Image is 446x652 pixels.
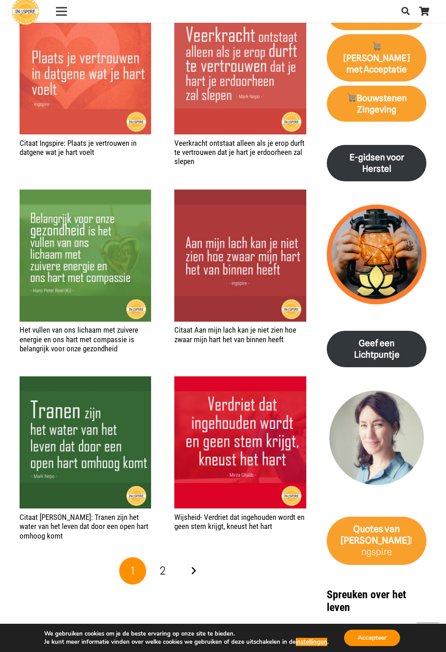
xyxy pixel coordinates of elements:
[20,376,152,508] img: Citaat Mark Nepo: Tranen zijn het water van het leven dat door een open hart omhoog komt
[174,190,306,200] a: Citaat Aan mijn lach kan je niet zien hoe zwaar mijn hart het van binnen heeft
[119,557,147,585] span: Pagina 1
[416,622,439,645] a: Terug naar top
[396,0,415,22] a: Zoeken
[345,1,408,23] strong: Lichter Leven met Depressie
[327,205,426,304] img: lichtpuntjes voor in donkere tijden
[149,557,177,585] a: Pagina 2
[327,390,426,490] img: Inge Geertzen - schrijfster Ingspire.nl, markteer en handmassage therapeut
[20,377,152,386] a: Citaat Mark Nepo: Tranen zijn het water van het leven dat door een open hart omhoog komt
[327,331,426,367] a: Geef een Lichtpuntje
[20,325,138,353] a: Het vullen van ons lichaam met zuivere energie en ons hart met compassie is belangrijk voor onze ...
[327,588,406,614] strong: Spreuken over het leven
[327,34,426,82] a: 🛒[PERSON_NAME] met Acceptatie
[20,190,152,322] img: Mooie spreuk over levenskracht | ingspire
[20,190,152,200] a: Het vullen van ons lichaam met zuivere energie en ons hart met compassie is belangrijk voor onze ...
[44,638,329,646] p: Je kunt meer informatie vinden over welke cookies we gebruiken of deze uitschakelen in de .
[341,524,410,546] strong: van [PERSON_NAME]
[174,2,306,134] img: Veerkracht ontstaat alleen als je erop durft te vertrouwen dat je hart je erdoorheen zal slepen -...
[20,513,148,540] a: Citaat [PERSON_NAME]: Tranen zijn het water van het leven dat door een open hart omhoog komt
[327,517,426,565] a: Quotes van [PERSON_NAME]Ingspire
[20,2,152,134] img: Citaat over Vertrouwen vinden - Plaats je vertrouwen in datgene wat je hart voelt - quote door in...
[174,190,306,322] img: Kwetsbare maar mooie spreuk van Ingspire.nl
[160,564,166,577] span: 2
[174,377,306,386] a: Wijsheid- Verdriet dat ingehouden wordt en geen stem krijgt, kneust het hart
[296,638,327,646] button: instellingen
[174,513,304,531] a: Wijsheid- Verdriet dat ingehouden wordt en geen stem krijgt, kneust het hart
[372,41,381,50] img: 🛒
[174,139,304,166] a: Veerkracht ontstaat alleen als je erop durft te vertrouwen dat je hart je erdoorheen zal slepen
[327,86,426,122] a: 🛒Bouwstenen Zingeving
[20,139,137,157] a: Citaat Ingspire: Plaats je vertrouwen in datgene wat je hart voelt
[350,152,404,174] strong: E-gidsen voor Herstel
[353,524,383,534] strong: Quotes
[344,630,400,646] button: Accepteer
[354,338,400,360] strong: Geef een Lichtpuntje
[174,376,306,508] img: Inspirerende spreuk: Verdriet dat ingehouden wordt en geen stem krijgt, kneust het hart, soefi di...
[347,93,356,102] img: 🛒
[327,145,426,181] a: E-gidsen voor Herstel
[347,93,407,115] strong: Bouwstenen Zingeving
[131,564,135,577] span: 1
[44,630,329,638] p: We gebruiken cookies om je de beste ervaring op onze site te bieden.
[344,41,410,75] strong: [PERSON_NAME] met Acceptatie
[174,325,296,344] a: Citaat Aan mijn lach kan je niet zien hoe zwaar mijn hart het van binnen heeft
